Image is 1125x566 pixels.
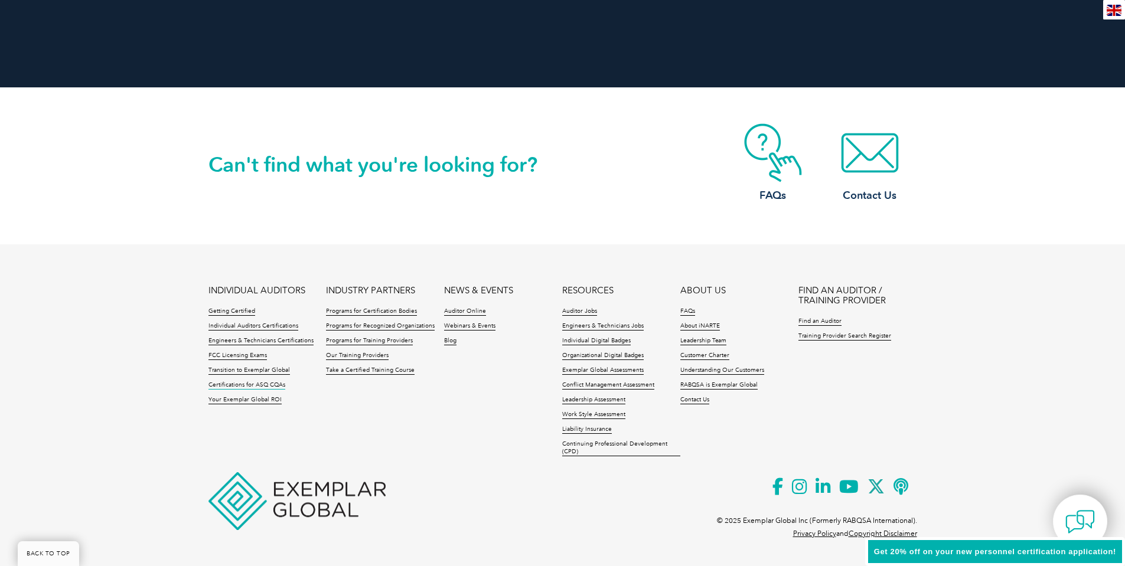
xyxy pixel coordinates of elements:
a: NEWS & EVENTS [444,286,513,296]
p: © 2025 Exemplar Global Inc (Formerly RABQSA International). [717,514,917,527]
a: Copyright Disclaimer [849,529,917,538]
h3: FAQs [726,188,820,203]
a: About iNARTE [680,322,720,331]
a: Getting Certified [208,307,255,316]
a: Exemplar Global Assessments [562,367,644,375]
img: contact-chat.png [1065,507,1095,536]
a: FIND AN AUDITOR / TRAINING PROVIDER [798,286,917,306]
a: FAQs [680,307,695,316]
a: Customer Charter [680,352,729,360]
a: FCC Licensing Exams [208,352,267,360]
a: Privacy Policy [793,529,836,538]
a: Engineers & Technicians Certifications [208,337,314,345]
a: Contact Us [823,123,917,203]
a: Take a Certified Training Course [326,367,415,375]
a: Blog [444,337,456,345]
h3: Contact Us [823,188,917,203]
a: RESOURCES [562,286,614,296]
a: ABOUT US [680,286,726,296]
a: BACK TO TOP [18,541,79,566]
a: Engineers & Technicians Jobs [562,322,644,331]
a: Understanding Our Customers [680,367,764,375]
img: Exemplar Global [208,472,386,530]
a: Liability Insurance [562,426,612,434]
a: Programs for Training Providers [326,337,413,345]
a: FAQs [726,123,820,203]
a: Individual Digital Badges [562,337,631,345]
img: contact-email.webp [823,123,917,182]
a: Continuing Professional Development (CPD) [562,440,680,456]
a: INDUSTRY PARTNERS [326,286,415,296]
a: Webinars & Events [444,322,495,331]
img: contact-faq.webp [726,123,820,182]
span: Get 20% off on your new personnel certification application! [874,547,1116,556]
a: INDIVIDUAL AUDITORS [208,286,305,296]
p: and [793,527,917,540]
img: en [1107,5,1121,16]
a: Work Style Assessment [562,411,625,419]
a: Leadership Team [680,337,726,345]
a: Auditor Jobs [562,307,597,316]
a: Contact Us [680,396,709,404]
a: Leadership Assessment [562,396,625,404]
a: Find an Auditor [798,318,842,326]
a: Your Exemplar Global ROI [208,396,282,404]
a: Certifications for ASQ CQAs [208,381,285,390]
a: Transition to Exemplar Global [208,367,290,375]
a: Auditor Online [444,307,486,316]
a: Organizational Digital Badges [562,352,644,360]
a: Programs for Recognized Organizations [326,322,435,331]
a: Training Provider Search Register [798,332,891,341]
a: Individual Auditors Certifications [208,322,298,331]
a: RABQSA is Exemplar Global [680,381,758,390]
h2: Can't find what you're looking for? [208,155,563,174]
a: Conflict Management Assessment [562,381,654,390]
a: Programs for Certification Bodies [326,307,417,316]
a: Our Training Providers [326,352,389,360]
